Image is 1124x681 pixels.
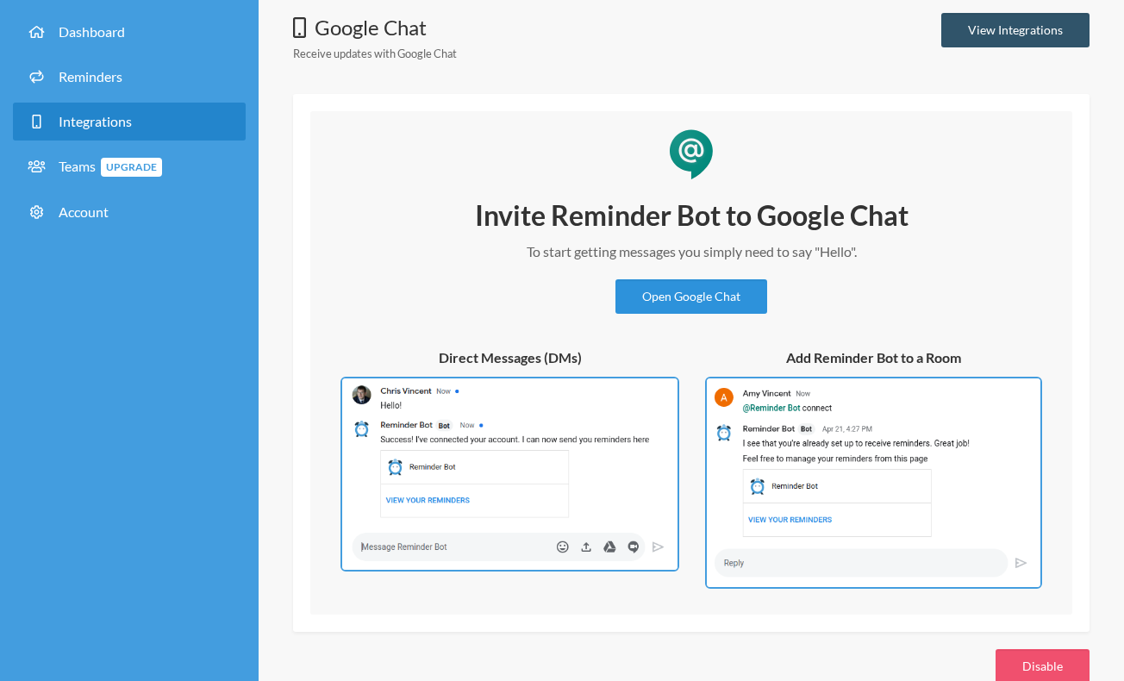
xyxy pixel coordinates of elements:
span: Reminders [59,68,122,84]
h5: Add Reminder Bot to a Room [705,348,1042,367]
span: Teams [59,158,162,174]
a: Dashboard [13,13,246,51]
h1: Google Chat [293,13,457,42]
h5: Direct Messages (DMs) [340,348,679,367]
a: TeamsUpgrade [13,147,246,186]
span: Integrations [59,113,132,129]
p: To start getting messages you simply need to say "Hello". [433,241,950,262]
a: Open Google Chat [615,279,767,314]
span: Dashboard [59,23,125,40]
a: Reminders [13,58,246,96]
span: Upgrade [101,158,162,177]
span: Account [59,203,109,220]
a: Integrations [13,103,246,141]
a: View Integrations [941,13,1090,47]
a: Account [13,193,246,231]
h2: Invite Reminder Bot to Google Chat [433,197,950,234]
small: Receive updates with Google Chat [293,47,457,60]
